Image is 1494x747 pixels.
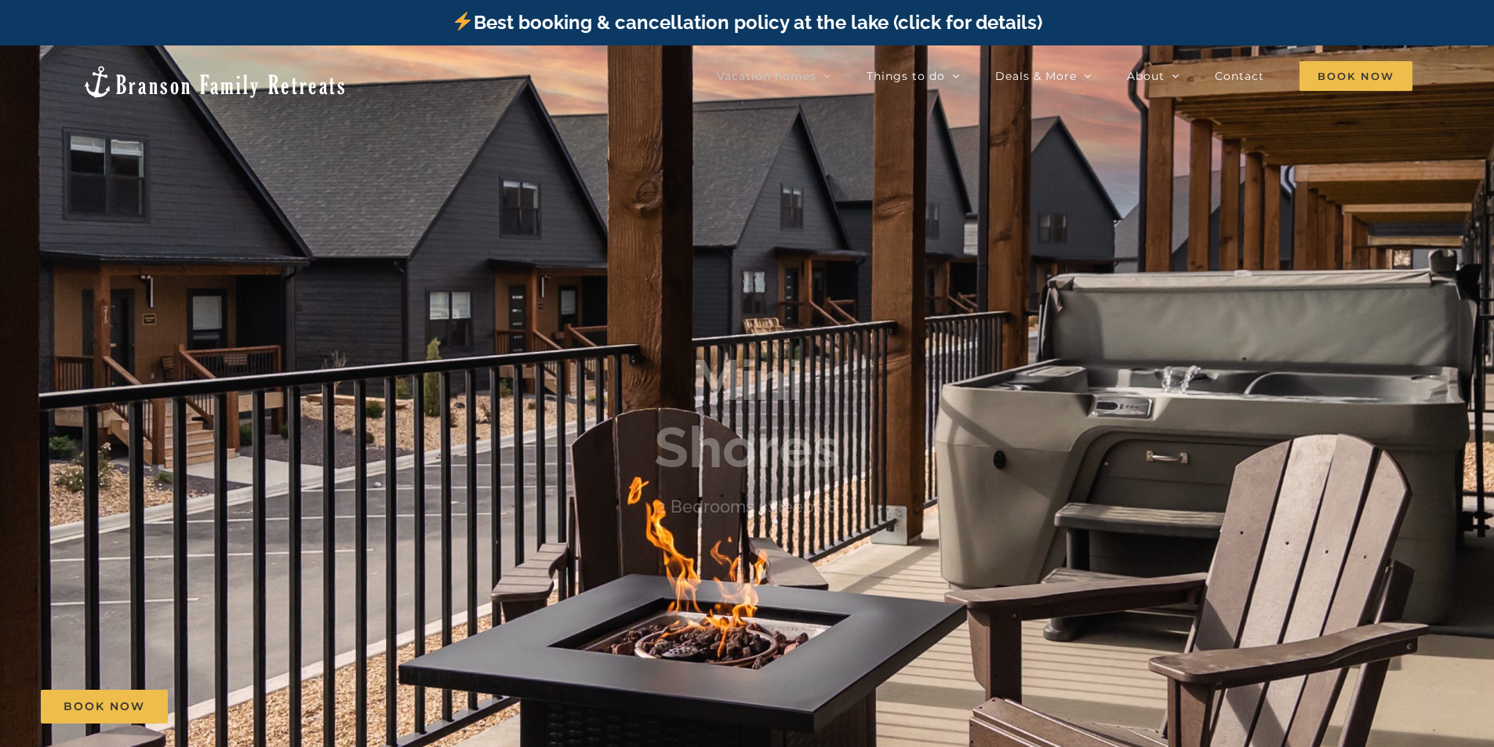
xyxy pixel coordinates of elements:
[453,12,472,31] img: ⚡️
[452,11,1041,34] a: Best booking & cancellation policy at the lake (click for details)
[1215,71,1264,82] span: Contact
[1215,60,1264,92] a: Contact
[995,71,1077,82] span: Deals & More
[82,64,347,100] img: Branson Family Retreats Logo
[717,60,1412,92] nav: Main Menu
[1127,60,1180,92] a: About
[717,60,831,92] a: Vacation homes
[654,346,841,480] b: Mini Shores
[717,71,816,82] span: Vacation homes
[41,690,168,723] a: Book Now
[995,60,1092,92] a: Deals & More
[1300,61,1412,91] span: Book Now
[867,71,945,82] span: Things to do
[656,495,838,516] h4: 2 Bedrooms | Sleeps 8
[64,700,145,713] span: Book Now
[867,60,960,92] a: Things to do
[1127,71,1165,82] span: About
